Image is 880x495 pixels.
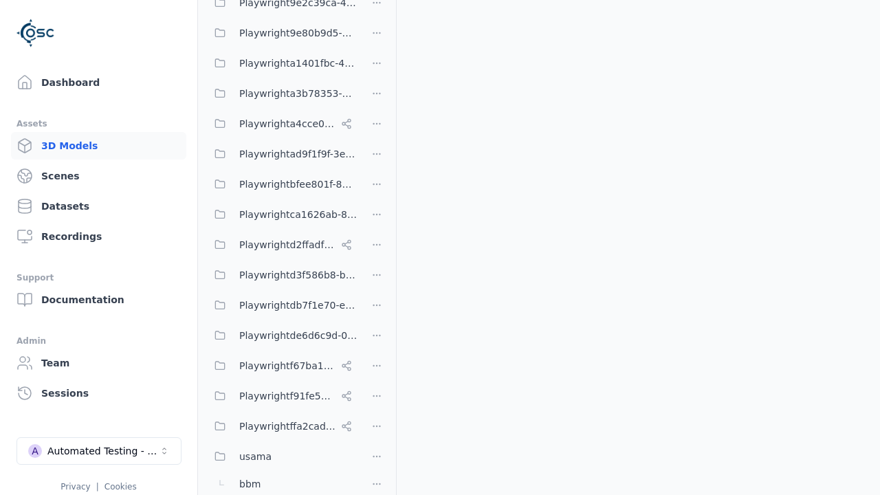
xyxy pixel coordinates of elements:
button: Select a workspace [16,437,181,465]
div: Assets [16,115,181,132]
button: Playwrightf91fe523-dd75-44f3-a953-451f6070cb42 [206,382,357,410]
a: 3D Models [11,132,186,159]
button: Playwrightf67ba199-386a-42d1-aebc-3b37e79c7296 [206,352,357,379]
button: Playwrighta4cce06a-a8e6-4c0d-bfc1-93e8d78d750a [206,110,357,137]
button: Playwrightde6d6c9d-0a20-494f-bbcb-bf9d071f3357 [206,322,357,349]
a: Team [11,349,186,377]
span: Playwrightffa2cad8-0214-4c2f-a758-8e9593c5a37e [239,418,335,434]
span: Playwright9e80b9d5-ab0b-4e8f-a3de-da46b25b8298 [239,25,357,41]
button: Playwrightffa2cad8-0214-4c2f-a758-8e9593c5a37e [206,412,357,440]
button: Playwrightdb7f1e70-e54d-4da7-b38d-464ac70cc2ba [206,291,357,319]
div: Support [16,269,181,286]
button: Playwrighta1401fbc-43d7-48dd-a309-be935d99d708 [206,49,357,77]
button: Playwrightbfee801f-8be1-42a6-b774-94c49e43b650 [206,170,357,198]
span: Playwrightdb7f1e70-e54d-4da7-b38d-464ac70cc2ba [239,297,357,313]
span: Playwrightbfee801f-8be1-42a6-b774-94c49e43b650 [239,176,357,192]
span: usama [239,448,272,465]
a: Recordings [11,223,186,250]
a: Sessions [11,379,186,407]
span: Playwrighta4cce06a-a8e6-4c0d-bfc1-93e8d78d750a [239,115,335,132]
div: Admin [16,333,181,349]
span: Playwrightd3f586b8-b50f-41f5-8ea2-5acf3bb362f4 [239,267,357,283]
span: Playwrightf91fe523-dd75-44f3-a953-451f6070cb42 [239,388,335,404]
span: Playwrightd2ffadf0-c973-454c-8fcf-dadaeffcb802 [239,236,335,253]
button: Playwrightad9f1f9f-3e6a-4231-8f19-c506bf64a382 [206,140,357,168]
button: Playwrightca1626ab-8cec-4ddc-b85a-2f9392fe08d1 [206,201,357,228]
span: bbm [239,476,261,492]
button: Playwrightd2ffadf0-c973-454c-8fcf-dadaeffcb802 [206,231,357,258]
button: Playwright9e80b9d5-ab0b-4e8f-a3de-da46b25b8298 [206,19,357,47]
button: Playwrighta3b78353-5999-46c5-9eab-70007203469a [206,80,357,107]
a: Scenes [11,162,186,190]
div: Automated Testing - Playwright [47,444,159,458]
span: Playwrightde6d6c9d-0a20-494f-bbcb-bf9d071f3357 [239,327,357,344]
button: usama [206,443,357,470]
span: | [96,482,99,492]
span: Playwrighta3b78353-5999-46c5-9eab-70007203469a [239,85,357,102]
a: Dashboard [11,69,186,96]
div: A [28,444,42,458]
span: Playwrighta1401fbc-43d7-48dd-a309-be935d99d708 [239,55,357,71]
a: Datasets [11,192,186,220]
span: Playwrightca1626ab-8cec-4ddc-b85a-2f9392fe08d1 [239,206,357,223]
img: Logo [16,14,55,52]
a: Documentation [11,286,186,313]
span: Playwrightad9f1f9f-3e6a-4231-8f19-c506bf64a382 [239,146,357,162]
button: Playwrightd3f586b8-b50f-41f5-8ea2-5acf3bb362f4 [206,261,357,289]
a: Privacy [60,482,90,492]
span: Playwrightf67ba199-386a-42d1-aebc-3b37e79c7296 [239,357,335,374]
a: Cookies [104,482,137,492]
